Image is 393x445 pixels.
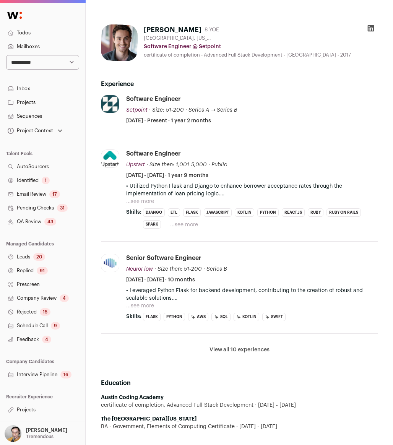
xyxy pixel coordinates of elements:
[126,302,154,310] button: ...see more
[126,208,141,216] span: Skills:
[164,313,185,321] li: Python
[26,434,54,440] p: Tremendous
[60,294,69,302] div: 4
[149,107,184,113] span: · Size: 51-200
[205,26,219,34] div: 8 YOE
[257,208,279,217] li: Python
[211,162,227,167] span: Public
[126,254,201,262] div: Senior Software Engineer
[126,107,148,113] span: Setpoint
[143,208,165,217] li: Django
[234,313,259,321] li: Kotlin
[126,266,153,272] span: NeuroFlow
[51,322,60,330] div: 9
[188,313,208,321] li: AWS
[126,182,378,198] p: • Utilized Python Flask and Django to enhance borrower acceptance rates through the implementatio...
[40,308,50,316] div: 15
[42,336,51,343] div: 4
[101,150,119,167] img: b62aa42298112786ee09b448f8424fe8214e8e4b0f39baff56fdf86041132ec2.jpg
[101,423,378,430] div: BA - Government, Elements of Computing Certificate
[101,416,196,422] strong: The [GEOGRAPHIC_DATA][US_STATE]
[3,8,26,23] img: Wellfound
[253,401,296,409] span: [DATE] - [DATE]
[235,423,277,430] span: [DATE] - [DATE]
[126,117,211,125] span: [DATE] - Present · 1 year 2 months
[3,425,69,442] button: Open dropdown
[6,125,64,136] button: Open dropdown
[282,208,305,217] li: React.js
[144,52,378,58] div: certificate of completion - Advanced Full Stack Development - [GEOGRAPHIC_DATA] - 2017
[101,24,138,61] img: 88bb550728bb554870022bad8d0c0d39a9ca641b90bdfe35138ccbfda439a74a.jpg
[143,313,161,321] li: Flask
[60,371,71,378] div: 16
[49,190,60,198] div: 17
[126,276,195,284] span: [DATE] - [DATE] · 10 months
[42,177,50,184] div: 1
[144,43,378,50] div: Software Engineer @ Setpoint
[126,313,141,320] span: Skills:
[209,346,270,354] button: View all 10 experiences
[188,107,237,113] span: Series A → Series B
[168,208,180,217] li: ETL
[126,149,181,158] div: Software Engineer
[326,208,361,217] li: Ruby on Rails
[101,95,119,113] img: 93464a90c3400cc6f48eeb1595e75886c9c97580e75b9831b35e757311812b08.jpg
[185,106,187,114] span: ·
[6,128,53,134] div: Project Context
[206,266,227,272] span: Series B
[308,208,323,217] li: Ruby
[101,401,378,409] div: certificate of completion, Advanced Full Stack Development
[183,208,201,217] li: Flask
[235,208,254,217] li: Kotlin
[37,267,48,274] div: 91
[33,253,45,261] div: 20
[101,254,119,272] img: 0f2156b2c85c654f4c545238f8c77b8df77b51a6b6288c13f2c698972f560e3c.jpg
[144,35,213,41] span: [GEOGRAPHIC_DATA], [US_STATE], [GEOGRAPHIC_DATA]
[211,313,231,321] li: SQL
[208,161,210,169] span: ·
[101,395,164,400] strong: Austin Coding Academy
[204,208,232,217] li: JavaScript
[44,218,56,226] div: 43
[146,162,207,167] span: · Size then: 1,001-5,000
[144,24,201,35] h1: [PERSON_NAME]
[101,378,378,388] h2: Education
[126,172,208,179] span: [DATE] - [DATE] · 1 year 9 months
[126,162,145,167] span: Upstart
[101,80,378,89] h2: Experience
[57,204,68,212] div: 31
[5,425,21,442] img: 144000-medium_jpg
[26,427,67,434] p: [PERSON_NAME]
[143,220,161,229] li: Spark
[126,287,378,302] p: • Leveraged Python Flask for backend development, contributing to the creation of robust and scal...
[126,198,154,205] button: ...see more
[203,265,205,273] span: ·
[262,313,286,321] li: Swift
[126,95,181,103] div: Software Engineer
[154,266,202,272] span: · Size then: 51-200
[170,221,198,229] button: ...see more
